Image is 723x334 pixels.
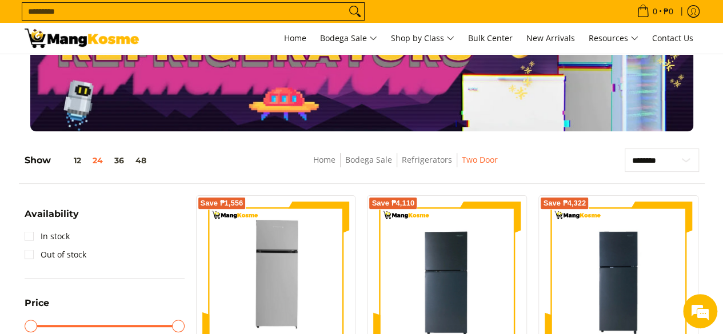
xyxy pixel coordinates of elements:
[646,23,699,54] a: Contact Us
[462,153,498,167] span: Two Door
[402,154,452,165] a: Refrigerators
[25,210,79,227] summary: Open
[633,5,677,18] span: •
[25,299,49,316] summary: Open
[391,31,454,46] span: Shop by Class
[589,31,638,46] span: Resources
[234,153,576,179] nav: Breadcrumbs
[346,3,364,20] button: Search
[59,64,192,79] div: Chat with us now
[109,156,130,165] button: 36
[25,299,49,308] span: Price
[314,23,383,54] a: Bodega Sale
[130,156,152,165] button: 48
[385,23,460,54] a: Shop by Class
[662,7,675,15] span: ₱0
[468,33,513,43] span: Bulk Center
[521,23,581,54] a: New Arrivals
[278,23,312,54] a: Home
[87,156,109,165] button: 24
[25,29,139,48] img: Bodega Sale Refrigerator l Mang Kosme: Home Appliances Warehouse Sale Two Door
[25,155,152,166] h5: Show
[651,7,659,15] span: 0
[25,227,70,246] a: In stock
[187,6,215,33] div: Minimize live chat window
[25,246,86,264] a: Out of stock
[284,33,306,43] span: Home
[652,33,693,43] span: Contact Us
[320,31,377,46] span: Bodega Sale
[345,154,392,165] a: Bodega Sale
[372,200,414,207] span: Save ₱4,110
[51,156,87,165] button: 12
[313,154,335,165] a: Home
[526,33,575,43] span: New Arrivals
[583,23,644,54] a: Resources
[66,96,158,212] span: We're online!
[150,23,699,54] nav: Main Menu
[201,200,243,207] span: Save ₱1,556
[543,200,586,207] span: Save ₱4,322
[462,23,518,54] a: Bulk Center
[6,217,218,257] textarea: Type your message and hit 'Enter'
[25,210,79,219] span: Availability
